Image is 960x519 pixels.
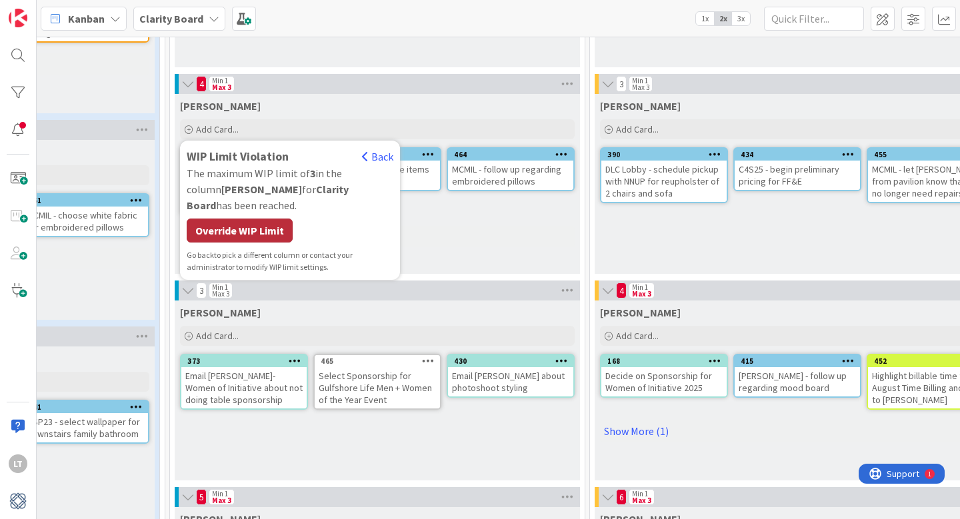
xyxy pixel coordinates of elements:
[607,150,727,159] div: 390
[196,330,239,342] span: Add Card...
[321,356,440,366] div: 465
[616,489,627,505] span: 6
[313,354,441,410] a: 465Select Sponsorship for Gulfshore Life Men + Women of the Year Event
[607,356,727,366] div: 168
[28,2,61,18] span: Support
[23,401,148,442] div: 241GSP23 - select wallpaper for downstairs family bathroom
[69,5,73,16] div: 1
[733,147,861,191] a: 434C4S25 - begin preliminary pricing for FF&E
[448,161,573,190] div: MCMIL - follow up regarding embroidered pillows
[764,7,864,31] input: Quick Filter...
[181,367,307,408] div: Email [PERSON_NAME]- Women of Initiative about not doing table sponsorship
[23,401,148,413] div: 241
[187,356,307,366] div: 373
[600,147,728,203] a: 390DLC Lobby - schedule pickup with NNUP for reupholster of 2 chairs and sofa
[181,355,307,408] div: 373Email [PERSON_NAME]- Women of Initiative about not doing table sponsorship
[632,497,651,504] div: Max 3
[600,354,728,398] a: 168Decide on Sponsorship for Women of Initiative 2025
[632,490,648,497] div: Min 1
[616,330,659,342] span: Add Card...
[735,355,860,396] div: 415[PERSON_NAME] - follow up regarding mood board
[315,355,440,408] div: 465Select Sponsorship for Gulfshore Life Men + Women of the Year Event
[187,147,393,165] div: WIP Limit Violation
[741,150,860,159] div: 434
[315,355,440,367] div: 465
[735,367,860,396] div: [PERSON_NAME] - follow up regarding mood board
[187,165,393,213] div: The maximum WIP limit of in the column for has been reached.
[600,306,681,319] span: Lisa K.
[212,284,228,290] div: Min 1
[632,290,651,297] div: Max 3
[29,196,148,205] div: 261
[732,12,750,25] span: 3x
[362,149,393,165] div: Back
[632,84,649,91] div: Max 3
[196,489,207,505] span: 5
[196,123,239,135] span: Add Card...
[601,149,727,161] div: 390
[735,149,860,190] div: 434C4S25 - begin preliminary pricing for FF&E
[212,490,228,497] div: Min 1
[733,354,861,398] a: 415[PERSON_NAME] - follow up regarding mood board
[714,12,732,25] span: 2x
[212,84,231,91] div: Max 3
[616,123,659,135] span: Add Card...
[448,367,573,396] div: Email [PERSON_NAME] about photoshoot styling
[735,149,860,161] div: 434
[616,76,627,92] span: 3
[632,284,648,290] div: Min 1
[29,402,148,412] div: 241
[447,354,575,398] a: 430Email [PERSON_NAME] about photoshoot styling
[180,354,308,410] a: 373Email [PERSON_NAME]- Women of Initiative about not doing table sponsorship
[9,492,27,510] img: avatar
[616,282,627,298] span: 4
[315,367,440,408] div: Select Sponsorship for Gulfshore Life Men + Women of the Year Event
[601,161,727,202] div: DLC Lobby - schedule pickup with NNUP for reupholster of 2 chairs and sofa
[9,9,27,27] img: Visit kanbanzone.com
[212,77,228,84] div: Min 1
[454,356,573,366] div: 430
[212,290,229,297] div: Max 3
[741,356,860,366] div: 415
[187,250,214,260] span: Go back
[601,149,727,202] div: 390DLC Lobby - schedule pickup with NNUP for reupholster of 2 chairs and sofa
[180,99,261,113] span: Lisa T.
[696,12,714,25] span: 1x
[601,355,727,367] div: 168
[447,147,575,191] a: 464MCMIL - follow up regarding embroidered pillows
[139,12,203,25] b: Clarity Board
[23,195,148,207] div: 261
[601,367,727,396] div: Decide on Sponsorship for Women of Initiative 2025
[181,355,307,367] div: 373
[448,355,573,396] div: 430Email [PERSON_NAME] about photoshoot styling
[310,167,315,180] b: 3
[632,77,648,84] div: Min 1
[21,193,149,237] a: 261MCMIL - choose white fabric for embroidered pillows
[23,207,148,236] div: MCMIL - choose white fabric for embroidered pillows
[180,306,261,319] span: Lisa K.
[735,355,860,367] div: 415
[735,161,860,190] div: C4S25 - begin preliminary pricing for FF&E
[23,413,148,442] div: GSP23 - select wallpaper for downstairs family bathroom
[448,149,573,161] div: 464
[601,355,727,396] div: 168Decide on Sponsorship for Women of Initiative 2025
[600,99,681,113] span: Lisa T.
[21,400,149,444] a: 241GSP23 - select wallpaper for downstairs family bathroom
[9,454,27,473] div: LT
[221,183,302,196] b: [PERSON_NAME]
[448,149,573,190] div: 464MCMIL - follow up regarding embroidered pillows
[454,150,573,159] div: 464
[196,76,207,92] span: 4
[187,249,393,273] div: to pick a different column or contact your administrator to modify WIP limit settings.
[187,219,293,243] div: Override WIP Limit
[23,195,148,236] div: 261MCMIL - choose white fabric for embroidered pillows
[196,282,207,298] span: 3
[448,355,573,367] div: 430
[212,497,231,504] div: Max 3
[68,11,105,27] span: Kanban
